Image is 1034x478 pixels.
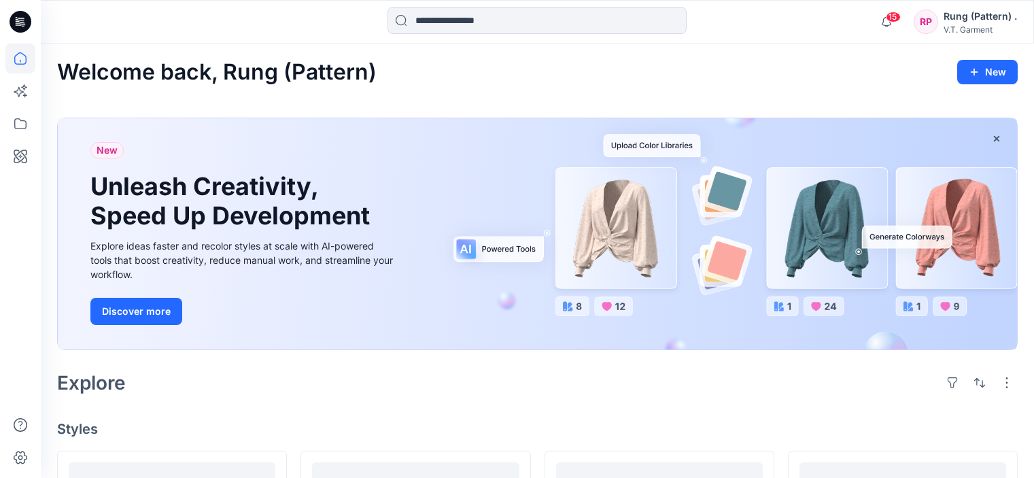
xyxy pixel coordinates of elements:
span: New [97,142,118,158]
span: 15 [886,12,901,22]
h2: Welcome back, Rung (Pattern) [57,60,377,85]
h4: Styles [57,421,1018,437]
h1: Unleash Creativity, Speed Up Development [90,172,376,231]
div: RP [914,10,938,34]
div: V.T. Garment [944,24,1017,35]
a: Discover more [90,298,396,325]
button: Discover more [90,298,182,325]
h2: Explore [57,372,126,394]
div: Explore ideas faster and recolor styles at scale with AI-powered tools that boost creativity, red... [90,239,396,281]
button: New [957,60,1018,84]
div: Rung (Pattern) . [944,8,1017,24]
